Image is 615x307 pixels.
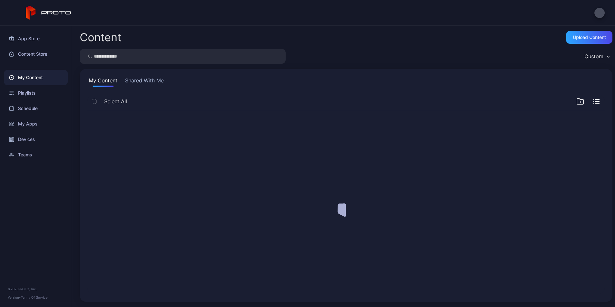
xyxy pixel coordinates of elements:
button: Shared With Me [124,77,165,87]
a: My Apps [4,116,68,132]
div: Upload Content [573,35,606,40]
button: My Content [87,77,119,87]
span: Select All [104,98,127,105]
a: Schedule [4,101,68,116]
a: Terms Of Service [21,295,48,299]
div: Custom [584,53,603,60]
a: Playlists [4,85,68,101]
a: App Store [4,31,68,46]
div: Content [80,32,121,43]
span: Version • [8,295,21,299]
a: Teams [4,147,68,163]
a: Content Store [4,46,68,62]
button: Custom [581,49,612,64]
a: Devices [4,132,68,147]
div: © 2025 PROTO, Inc. [8,286,64,292]
button: Upload Content [566,31,612,44]
a: My Content [4,70,68,85]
